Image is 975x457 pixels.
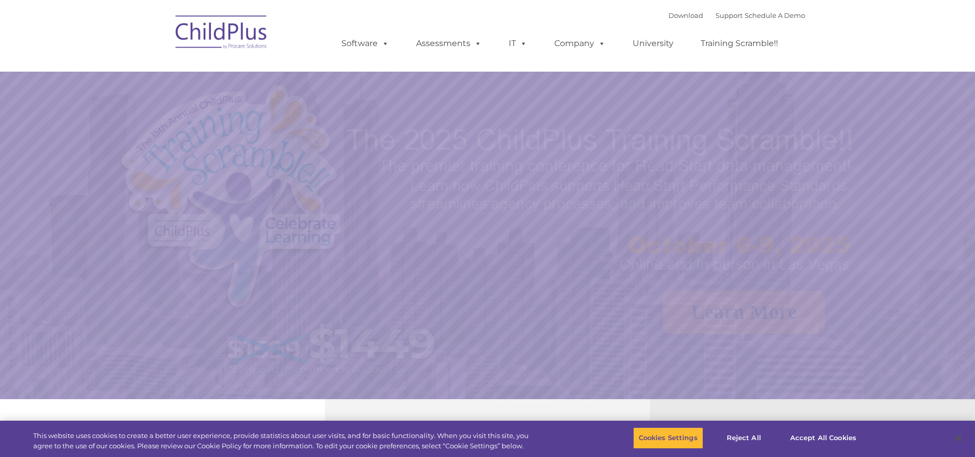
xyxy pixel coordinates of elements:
[745,11,805,19] a: Schedule A Demo
[690,33,788,54] a: Training Scramble!!
[633,427,703,449] button: Cookies Settings
[33,431,536,451] div: This website uses cookies to create a better user experience, provide statistics about user visit...
[622,33,684,54] a: University
[668,11,805,19] font: |
[663,291,825,334] a: Learn More
[544,33,616,54] a: Company
[716,11,743,19] a: Support
[170,8,273,59] img: ChildPlus by Procare Solutions
[668,11,703,19] a: Download
[499,33,537,54] a: IT
[712,427,776,449] button: Reject All
[331,33,399,54] a: Software
[406,33,492,54] a: Assessments
[785,427,862,449] button: Accept All Cookies
[947,427,970,449] button: Close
